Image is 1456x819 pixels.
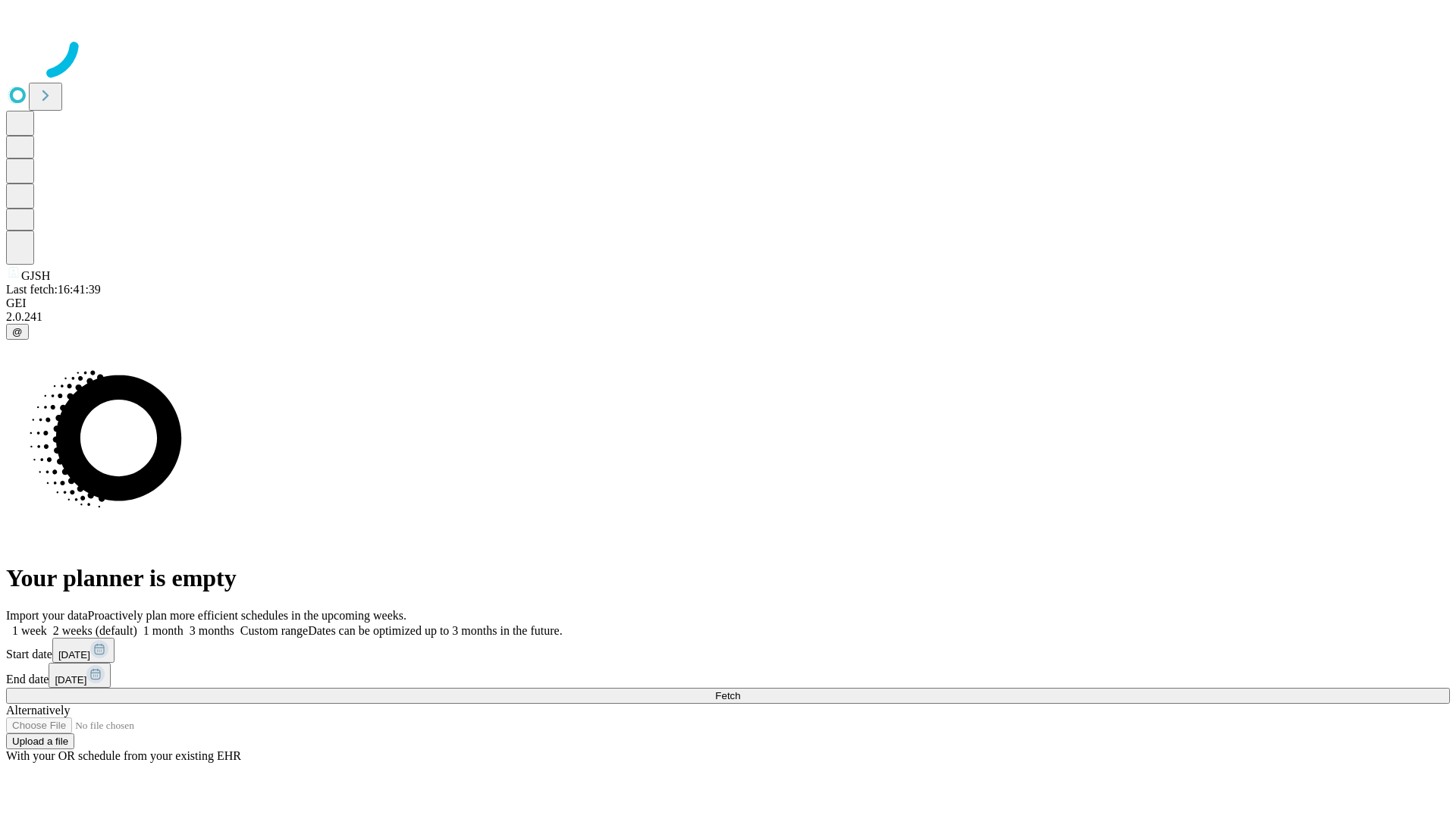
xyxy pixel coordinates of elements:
[49,663,111,688] button: [DATE]
[21,269,50,282] span: GJSH
[240,624,308,637] span: Custom range
[55,674,86,686] span: [DATE]
[88,609,406,622] span: Proactively plan more efficient schedules in the upcoming weeks.
[308,624,562,637] span: Dates can be optimized up to 3 months in the future.
[6,283,101,296] span: Last fetch: 16:41:39
[715,690,740,701] span: Fetch
[12,326,23,337] span: @
[6,704,70,717] span: Alternatively
[143,624,184,637] span: 1 month
[6,749,241,762] span: With your OR schedule from your existing EHR
[6,310,1450,324] div: 2.0.241
[12,624,47,637] span: 1 week
[6,297,1450,310] div: GEI
[6,688,1450,704] button: Fetch
[58,649,90,661] span: [DATE]
[6,609,88,622] span: Import your data
[6,324,29,340] button: @
[52,638,115,663] button: [DATE]
[6,638,1450,663] div: Start date
[6,663,1450,688] div: End date
[53,624,137,637] span: 2 weeks (default)
[190,624,234,637] span: 3 months
[6,564,1450,592] h1: Your planner is empty
[6,733,74,749] button: Upload a file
